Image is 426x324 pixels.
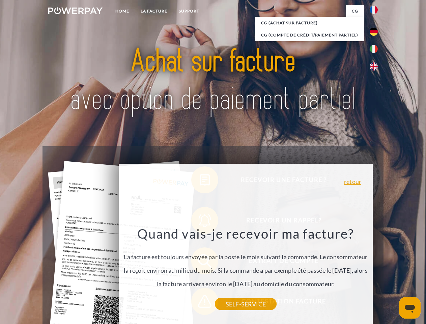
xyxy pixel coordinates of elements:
a: retour [344,179,361,185]
iframe: Bouton de lancement de la fenêtre de messagerie [399,297,421,319]
a: LA FACTURE [135,5,173,17]
div: La facture est toujours envoyée par la poste le mois suivant la commande. Le consommateur la reço... [123,225,369,304]
a: Home [110,5,135,17]
img: de [370,28,378,36]
a: Support [173,5,205,17]
a: CG (achat sur facture) [255,17,364,29]
h3: Quand vais-je recevoir ma facture? [123,225,369,242]
a: SELF-SERVICE [215,298,277,310]
img: fr [370,6,378,14]
a: CG (Compte de crédit/paiement partiel) [255,29,364,41]
a: CG [346,5,364,17]
img: title-powerpay_fr.svg [64,32,362,129]
img: en [370,62,378,71]
img: it [370,45,378,53]
img: logo-powerpay-white.svg [48,7,103,14]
